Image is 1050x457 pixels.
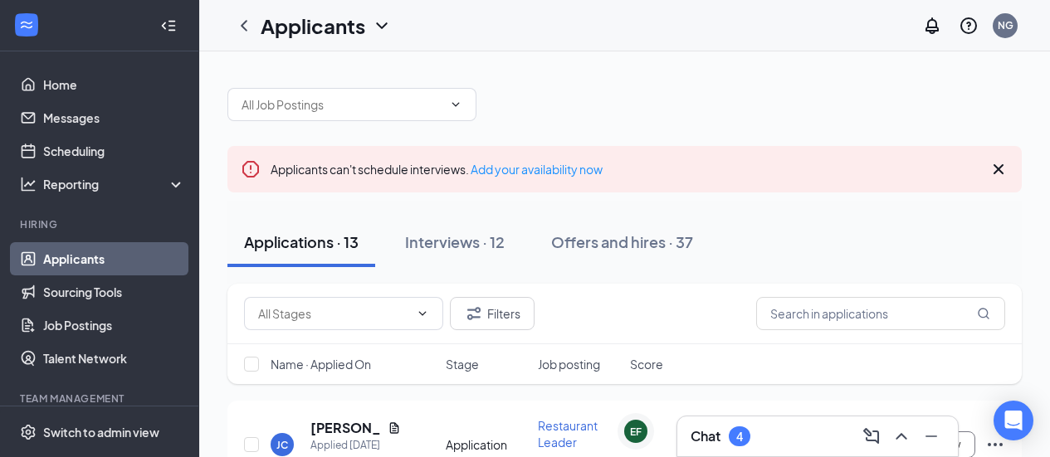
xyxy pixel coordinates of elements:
[736,430,743,444] div: 4
[20,217,182,231] div: Hiring
[258,304,409,323] input: All Stages
[372,16,392,36] svg: ChevronDown
[43,176,186,192] div: Reporting
[20,176,37,192] svg: Analysis
[43,101,185,134] a: Messages
[918,423,945,450] button: Minimize
[388,421,401,435] svg: Document
[43,424,159,440] div: Switch to admin view
[271,356,371,372] span: Name · Applied On
[471,162,603,177] a: Add your availability now
[20,424,37,440] svg: Settings
[18,17,35,33] svg: WorkstreamLogo
[994,401,1033,440] div: Open Intercom Messenger
[538,356,600,372] span: Job posting
[756,297,1005,330] input: Search in applications
[43,342,185,375] a: Talent Network
[464,304,484,323] svg: Filter
[271,162,603,177] span: Applicants can't schedule interviews.
[244,231,359,252] div: Applications · 13
[261,12,365,40] h1: Applicants
[985,435,1005,455] svg: Ellipses
[630,425,642,439] div: EF
[234,16,254,36] svg: ChevronLeft
[977,307,990,320] svg: MagnifyingGlass
[446,436,528,453] div: Application
[405,231,505,252] div: Interviews · 12
[959,16,979,36] svg: QuestionInfo
[416,307,429,320] svg: ChevronDown
[989,159,1008,179] svg: Cross
[43,242,185,275] a: Applicants
[691,427,720,445] h3: Chat
[43,275,185,309] a: Sourcing Tools
[241,159,261,179] svg: Error
[160,17,177,34] svg: Collapse
[43,309,185,342] a: Job Postings
[921,426,941,446] svg: Minimize
[998,18,1013,32] div: NG
[538,418,598,450] span: Restaurant Leader
[862,426,882,446] svg: ComposeMessage
[43,134,185,168] a: Scheduling
[446,356,479,372] span: Stage
[891,426,911,446] svg: ChevronUp
[922,16,942,36] svg: Notifications
[310,419,381,437] h5: [PERSON_NAME]
[888,423,915,450] button: ChevronUp
[449,98,462,111] svg: ChevronDown
[450,297,535,330] button: Filter Filters
[551,231,693,252] div: Offers and hires · 37
[858,423,885,450] button: ComposeMessage
[630,356,663,372] span: Score
[276,438,288,452] div: JC
[242,95,442,114] input: All Job Postings
[43,68,185,101] a: Home
[20,391,182,406] div: Team Management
